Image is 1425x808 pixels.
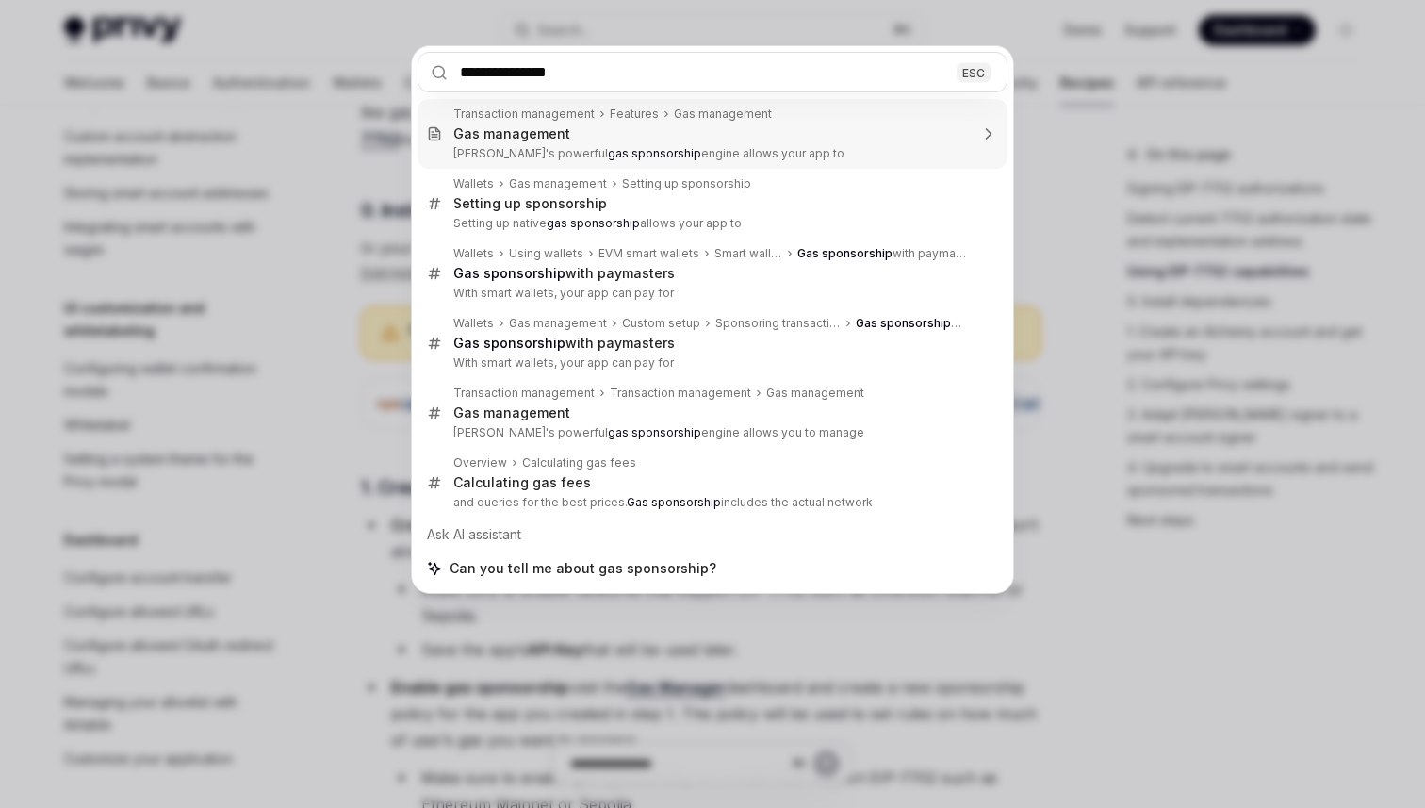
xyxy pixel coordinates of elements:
[418,518,1007,552] div: Ask AI assistant
[453,246,494,261] div: Wallets
[714,246,782,261] div: Smart wallets
[522,455,636,470] div: Calculating gas fees
[547,216,640,230] b: gas sponsorship
[674,107,772,122] div: Gas management
[453,335,565,351] b: Gas sponsorship
[450,559,716,578] span: Can you tell me about gas sponsorship?
[453,286,968,301] p: With smart wallets, your app can pay for
[509,316,607,331] div: Gas management
[627,495,721,509] b: Gas sponsorship
[453,495,968,510] p: and queries for the best prices. includes the actual network
[797,246,893,260] b: Gas sponsorship
[610,386,751,401] div: Transaction management
[509,176,607,191] div: Gas management
[957,62,991,82] div: ESC
[453,195,607,212] div: Setting up sponsorship
[453,265,565,281] b: Gas sponsorship
[453,455,507,470] div: Overview
[766,386,864,401] div: Gas management
[453,335,675,352] div: with paymasters
[453,176,494,191] div: Wallets
[608,425,701,439] b: gas sponsorship
[622,176,751,191] div: Setting up sponsorship
[608,146,701,160] b: gas sponsorship
[598,246,699,261] div: EVM smart wallets
[856,316,961,330] b: Gas sponsorship
[610,107,659,122] div: Features
[453,386,595,401] div: Transaction management
[453,265,675,282] div: with paymasters
[453,355,968,371] p: With smart wallets, your app can pay for
[453,425,968,440] p: [PERSON_NAME]'s powerful engine allows you to manage
[453,404,570,421] div: Gas management
[715,316,841,331] div: Sponsoring transactions on Ethereum
[453,146,968,161] p: [PERSON_NAME]'s powerful engine allows your app to
[453,474,591,491] div: Calculating gas fees
[453,107,595,122] div: Transaction management
[453,125,570,142] div: Gas management
[856,316,968,331] div: with paymasters
[453,316,494,331] div: Wallets
[509,246,583,261] div: Using wallets
[622,316,700,331] div: Custom setup
[453,216,968,231] p: Setting up native allows your app to
[797,246,968,261] div: with paymasters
